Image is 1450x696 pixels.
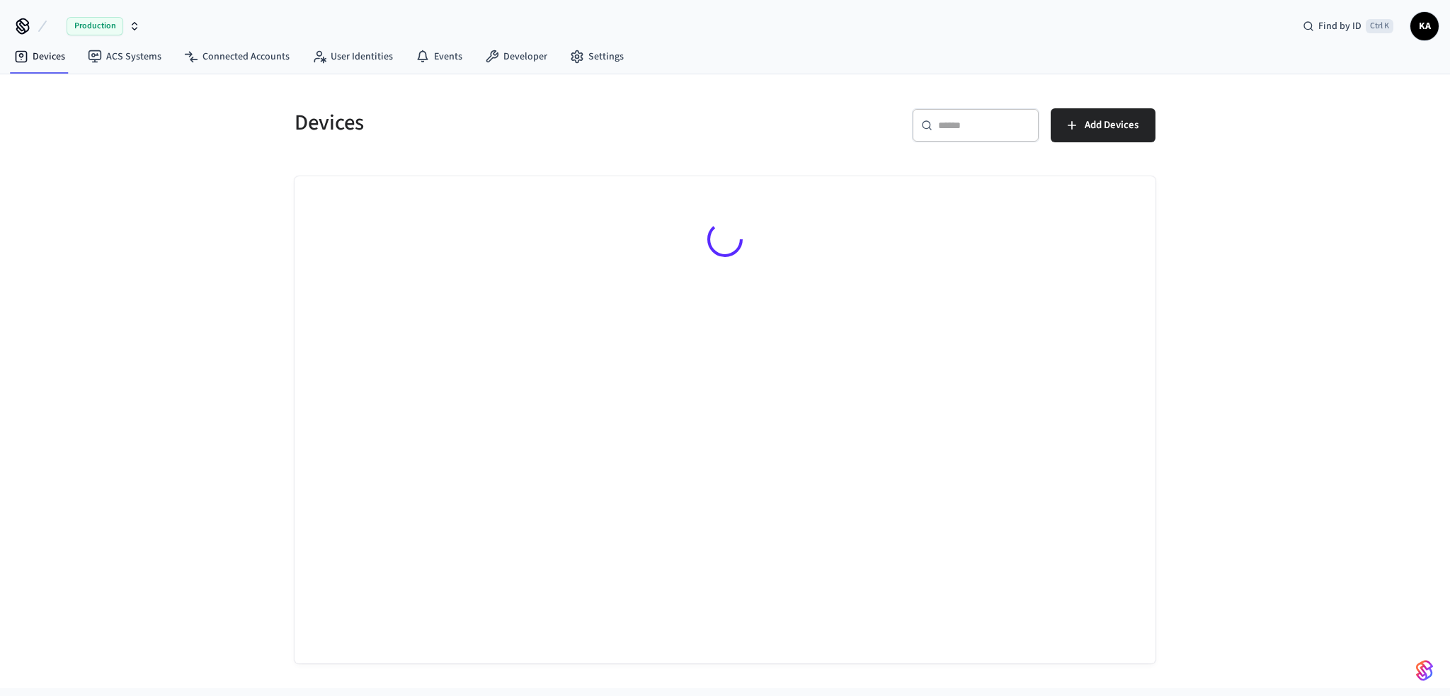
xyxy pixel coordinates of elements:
a: Events [404,44,474,69]
button: Add Devices [1051,108,1155,142]
span: Find by ID [1318,19,1361,33]
a: Devices [3,44,76,69]
div: Find by IDCtrl K [1291,13,1405,39]
a: Developer [474,44,559,69]
h5: Devices [295,108,717,137]
button: KA [1410,12,1439,40]
a: User Identities [301,44,404,69]
a: ACS Systems [76,44,173,69]
span: Production [67,17,123,35]
span: KA [1412,13,1437,39]
img: SeamLogoGradient.69752ec5.svg [1416,659,1433,682]
a: Connected Accounts [173,44,301,69]
span: Add Devices [1085,116,1138,135]
span: Ctrl K [1366,19,1393,33]
a: Settings [559,44,635,69]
